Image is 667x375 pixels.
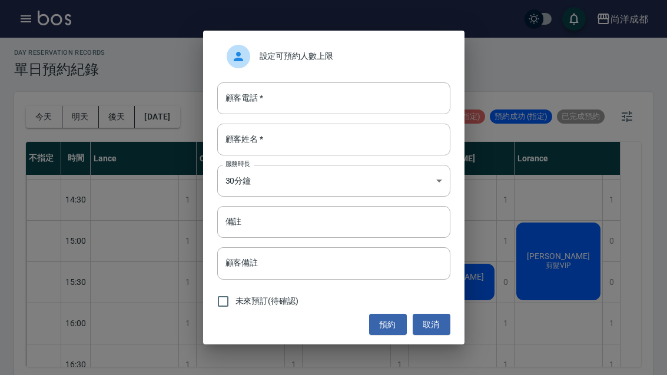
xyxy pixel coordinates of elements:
button: 取消 [413,314,450,336]
span: 未來預訂(待確認) [235,295,299,307]
div: 30分鐘 [217,165,450,197]
div: 設定可預約人數上限 [217,40,450,73]
button: 預約 [369,314,407,336]
label: 服務時長 [225,160,250,168]
span: 設定可預約人數上限 [260,50,441,62]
